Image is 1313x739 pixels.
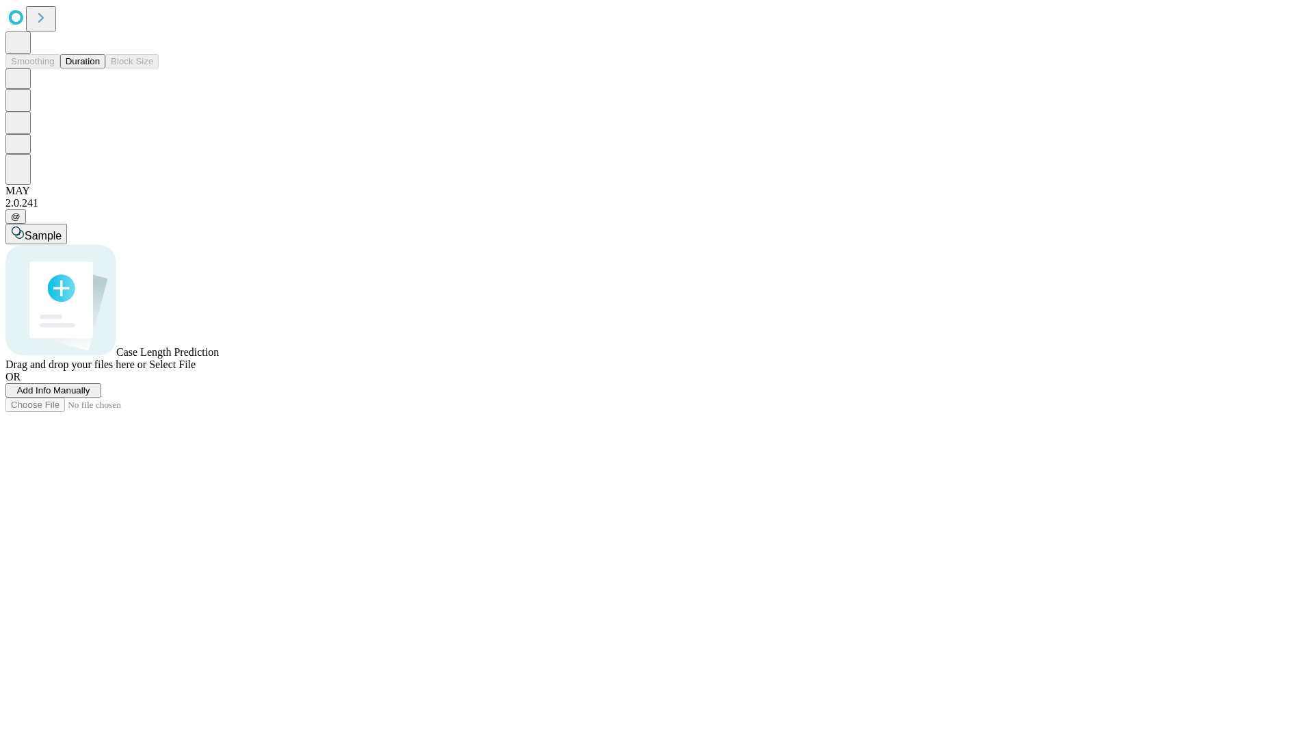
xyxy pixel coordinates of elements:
[17,385,90,396] span: Add Info Manually
[5,359,146,370] span: Drag and drop your files here or
[5,371,21,383] span: OR
[116,346,219,358] span: Case Length Prediction
[5,224,67,244] button: Sample
[5,54,60,68] button: Smoothing
[25,230,62,242] span: Sample
[105,54,159,68] button: Block Size
[11,211,21,222] span: @
[5,209,26,224] button: @
[5,383,101,398] button: Add Info Manually
[149,359,196,370] span: Select File
[60,54,105,68] button: Duration
[5,185,1308,197] div: MAY
[5,197,1308,209] div: 2.0.241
